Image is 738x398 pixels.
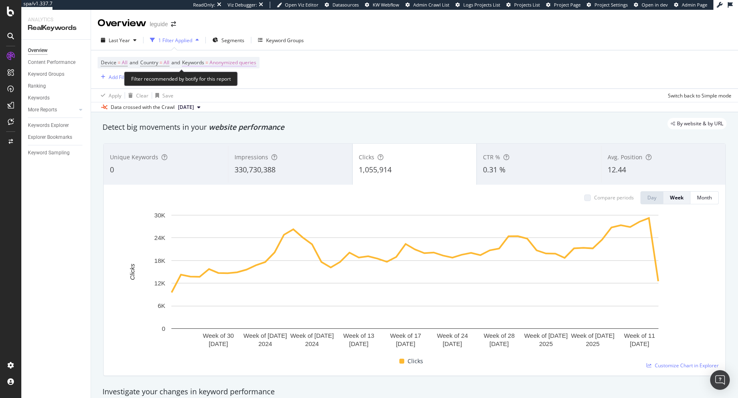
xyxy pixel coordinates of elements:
div: Compare periods [594,194,634,201]
text: Week of 11 [624,332,655,339]
span: Country [140,59,158,66]
text: Week of [DATE] [524,332,567,339]
div: 1 Filter Applied [158,37,192,44]
div: Ranking [28,82,46,90]
div: Analytics [28,16,84,23]
div: Keywords [28,94,50,102]
span: Anonymized queries [210,57,256,68]
button: Save [152,89,173,102]
text: Week of 28 [484,332,515,339]
a: Project Settings [587,2,628,8]
button: Day [640,191,663,204]
button: [DATE] [175,102,204,112]
text: Week of [DATE] [571,332,615,339]
text: Week of [DATE] [244,332,287,339]
button: 1 Filter Applied [147,34,202,47]
div: Month [697,194,712,201]
div: Viz Debugger: [228,2,257,8]
div: RealKeywords [28,23,84,33]
a: More Reports [28,106,77,114]
div: Content Performance [28,58,75,67]
button: Week [663,191,690,204]
div: Open Intercom Messenger [710,370,730,390]
div: Apply [109,92,121,99]
text: Week of 30 [203,332,234,339]
span: Clicks [359,153,374,161]
div: Day [647,194,656,201]
div: Add Filter [109,74,130,81]
div: arrow-right-arrow-left [171,21,176,27]
a: Logs Projects List [456,2,500,8]
span: By website & by URL [677,121,723,126]
span: 330,730,388 [235,165,276,174]
a: Admin Page [674,2,707,8]
span: Impressions [235,153,268,161]
span: and [171,59,180,66]
button: Switch back to Simple mode [665,89,731,102]
text: 30K [154,212,165,219]
span: KW Webflow [373,2,399,8]
a: Ranking [28,82,85,90]
span: Keywords [182,59,204,66]
text: 12K [154,280,165,287]
div: Keyword Groups [266,37,304,44]
span: Segments [221,37,244,44]
a: Open in dev [634,2,668,8]
div: Clear [136,92,148,99]
a: Project Page [546,2,581,8]
span: Project Page [554,2,581,8]
span: Avg. Position [608,153,642,161]
span: 0.31 % [483,165,506,174]
a: Content Performance [28,58,85,67]
button: Month [690,191,719,204]
text: 2025 [539,340,553,347]
text: [DATE] [443,340,462,347]
span: Open in dev [642,2,668,8]
div: Week [670,194,683,201]
text: [DATE] [209,340,228,347]
text: Week of 24 [437,332,468,339]
span: 2025 Aug. 12th [178,104,194,111]
text: [DATE] [490,340,509,347]
span: Datasources [333,2,359,8]
span: Last Year [109,37,130,44]
button: Apply [98,89,121,102]
div: Overview [28,46,48,55]
button: Clear [125,89,148,102]
button: Keyword Groups [255,34,307,47]
button: Segments [209,34,248,47]
a: Customize Chart in Explorer [647,362,719,369]
text: [DATE] [396,340,415,347]
span: CTR % [483,153,500,161]
a: Datasources [325,2,359,8]
span: 0 [110,165,114,174]
a: Admin Crawl List [405,2,449,8]
svg: A chart. [110,211,719,353]
span: = [205,59,208,66]
span: = [118,59,121,66]
text: 2024 [258,340,272,347]
a: Open Viz Editor [277,2,319,8]
text: Clicks [129,263,136,280]
span: and [130,59,138,66]
span: Admin Page [682,2,707,8]
div: Save [162,92,173,99]
text: [DATE] [630,340,649,347]
div: Switch back to Simple mode [668,92,731,99]
text: 6K [158,302,165,309]
a: Explorer Bookmarks [28,133,85,142]
span: Project Settings [594,2,628,8]
span: = [159,59,162,66]
a: Projects List [506,2,540,8]
div: Filter recommended by botify for this report [124,72,238,86]
span: Customize Chart in Explorer [655,362,719,369]
span: Admin Crawl List [413,2,449,8]
text: Week of 13 [343,332,374,339]
div: leguide [150,20,168,28]
div: Keyword Groups [28,70,64,79]
button: Add Filter [98,72,130,82]
span: Device [101,59,116,66]
span: 12.44 [608,165,626,174]
text: 24K [154,234,165,241]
